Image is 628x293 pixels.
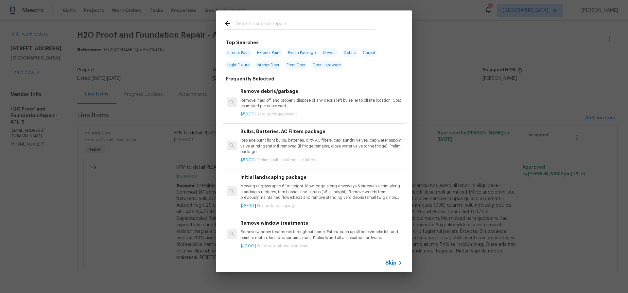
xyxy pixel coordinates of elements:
input: Search issues or repairs [236,20,375,29]
span: $10.00 [240,244,254,248]
span: $50.00 [240,112,254,116]
p: | [240,243,403,249]
span: $70.00 [240,204,254,208]
h6: Frequently Selected [226,75,274,82]
span: Carpet [361,48,377,57]
span: Front Door [285,60,307,70]
span: Interior Door [255,60,281,70]
p: | [240,112,403,117]
p: | [240,203,403,209]
h6: Bulbs, Batteries, AC Filters package [240,128,403,135]
h6: Remove debris/garbage [240,88,403,95]
span: Debris [342,48,358,57]
span: Drywall [321,48,339,57]
span: Window treatments present [257,244,307,248]
p: Mowing of grass up to 6" in height. Mow, edge along driveways & sidewalks, trim along standing st... [240,183,403,200]
span: Light Fixture [225,60,252,70]
p: Remove, haul off, and properly dispose of any debris left by seller to offsite location. Cost est... [240,98,403,109]
p: | [240,157,403,163]
span: Interior Paint [225,48,252,57]
p: Replace burnt light bulbs, batteries, dirty AC filters, cap laundry valves, cap water supply valv... [240,138,403,154]
span: Prelim Package [286,48,318,57]
span: Skip [385,260,396,266]
span: Door Hardware [311,60,343,70]
span: Prelims bulbs batteries ac filters [257,158,315,162]
p: Remove window treatments throughout home. Patch/touch up all holes/marks left and paint to match.... [240,229,403,240]
span: Yard garbage present [257,112,297,116]
h6: Top Searches [226,39,259,46]
span: $50.00 [240,158,254,162]
span: Exterior Paint [255,48,283,57]
h6: Initial landscaping package [240,174,403,181]
h6: Remove window treatments [240,219,403,227]
span: Prelims landscaping [257,204,294,208]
